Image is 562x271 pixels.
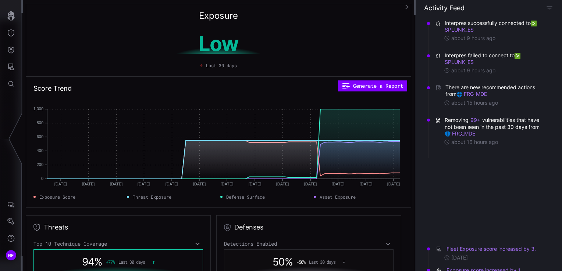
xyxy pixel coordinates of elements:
[332,182,345,186] text: [DATE]
[338,80,407,91] button: Generate a Report
[133,194,171,200] span: Threat Exposure
[193,182,206,186] text: [DATE]
[8,252,14,259] span: RF
[456,92,462,98] img: Microsoft Defender
[424,4,465,12] h4: Activity Feed
[445,20,546,33] span: Interpres successfully connected to
[445,52,522,65] a: SPLUNK_ES
[451,35,495,41] time: about 9 hours ago
[166,182,178,186] text: [DATE]
[446,245,536,253] button: Fleet Exposure score increased by 3.
[224,241,394,247] div: Detections Enabled
[199,11,238,20] h2: Exposure
[54,182,67,186] text: [DATE]
[387,182,400,186] text: [DATE]
[37,162,43,167] text: 200
[451,139,498,145] time: about 16 hours ago
[39,194,75,200] span: Exposure Score
[320,194,356,200] span: Asset Exposure
[149,33,288,54] h1: Low
[106,259,115,264] span: + 77 %
[0,247,22,264] button: RF
[118,259,145,264] span: Last 30 days
[37,120,43,125] text: 800
[515,53,520,59] img: Splunk ES
[37,148,43,153] text: 400
[445,84,546,97] span: There are new recommended actions from
[309,259,335,264] span: Last 30 days
[37,134,43,139] text: 600
[234,223,263,232] h2: Defenses
[33,84,72,93] h2: Score Trend
[82,256,102,268] span: 94 %
[110,182,123,186] text: [DATE]
[138,182,150,186] text: [DATE]
[296,259,305,264] span: -50 %
[33,241,203,247] div: Top 10 Technique Coverage
[451,254,468,261] time: [DATE]
[249,182,262,186] text: [DATE]
[445,131,451,137] img: Microsoft Defender
[226,194,265,200] span: Defense Surface
[276,182,289,186] text: [DATE]
[360,182,373,186] text: [DATE]
[82,182,95,186] text: [DATE]
[470,116,481,124] button: 99+
[445,130,475,137] a: FRG_MDE
[445,20,538,33] a: SPLUNK_ES
[445,116,546,137] span: Removing vulnerabilities that have not been seen in the past 30 days from
[451,67,495,74] time: about 9 hours ago
[41,176,43,181] text: 0
[221,182,234,186] text: [DATE]
[304,182,317,186] text: [DATE]
[33,106,43,111] text: 1,000
[445,52,546,65] span: Interpres failed to connect to
[44,223,68,232] h2: Threats
[531,21,537,26] img: Splunk ES
[451,100,498,106] time: about 15 hours ago
[456,91,487,97] a: FRG_MDE
[273,256,293,268] span: 50 %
